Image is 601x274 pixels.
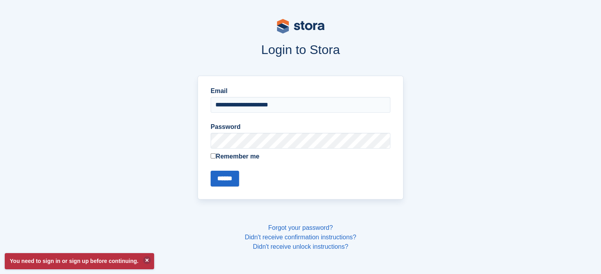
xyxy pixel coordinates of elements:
input: Remember me [211,153,216,158]
label: Email [211,86,390,96]
a: Didn't receive confirmation instructions? [245,234,356,240]
label: Remember me [211,152,390,161]
a: Forgot your password? [268,224,333,231]
h1: Login to Stora [47,43,554,57]
img: stora-logo-53a41332b3708ae10de48c4981b4e9114cc0af31d8433b30ea865607fb682f29.svg [277,19,324,34]
label: Password [211,122,390,132]
p: You need to sign in or sign up before continuing. [5,253,154,269]
a: Didn't receive unlock instructions? [253,243,348,250]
